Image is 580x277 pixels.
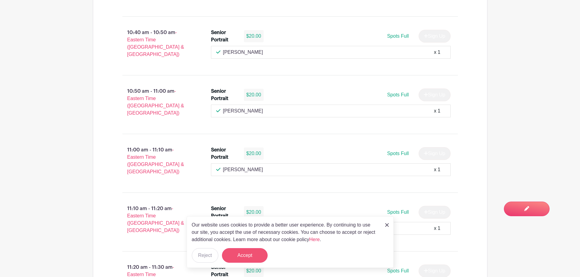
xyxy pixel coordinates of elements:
span: - Eastern Time ([GEOGRAPHIC_DATA] & [GEOGRAPHIC_DATA]) [127,30,184,57]
div: x 1 [434,49,440,56]
span: Spots Full [387,209,409,215]
div: Senior Portrait [211,88,237,102]
p: 11:10 am - 11:20 am [113,203,202,237]
div: x 1 [434,166,440,173]
p: [PERSON_NAME] [223,49,263,56]
span: - Eastern Time ([GEOGRAPHIC_DATA] & [GEOGRAPHIC_DATA]) [127,147,184,174]
span: Spots Full [387,268,409,273]
span: - Eastern Time ([GEOGRAPHIC_DATA] & [GEOGRAPHIC_DATA]) [127,206,184,233]
button: Reject [192,248,218,263]
span: - Eastern Time ([GEOGRAPHIC_DATA] & [GEOGRAPHIC_DATA]) [127,88,184,116]
span: Spots Full [387,33,409,39]
p: 10:50 am - 11:00 am [113,85,202,119]
p: [PERSON_NAME] [223,107,263,115]
div: x 1 [434,107,440,115]
p: Our website uses cookies to provide a better user experience. By continuing to use our site, you ... [192,221,379,243]
span: Spots Full [387,151,409,156]
div: $20.00 [244,30,264,42]
p: [PERSON_NAME] [223,166,263,173]
p: 11:00 am - 11:10 am [113,144,202,178]
div: Senior Portrait [211,29,237,43]
div: $20.00 [244,89,264,101]
div: $20.00 [244,265,264,277]
div: x 1 [434,225,440,232]
p: 10:40 am - 10:50 am [113,26,202,61]
div: $20.00 [244,147,264,160]
button: Accept [222,248,268,263]
img: close_button-5f87c8562297e5c2d7936805f587ecaba9071eb48480494691a3f1689db116b3.svg [385,223,389,227]
div: Senior Portrait [211,146,237,161]
div: $20.00 [244,206,264,218]
div: Senior Portrait [211,205,237,220]
a: Here [309,237,320,242]
span: Spots Full [387,92,409,97]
